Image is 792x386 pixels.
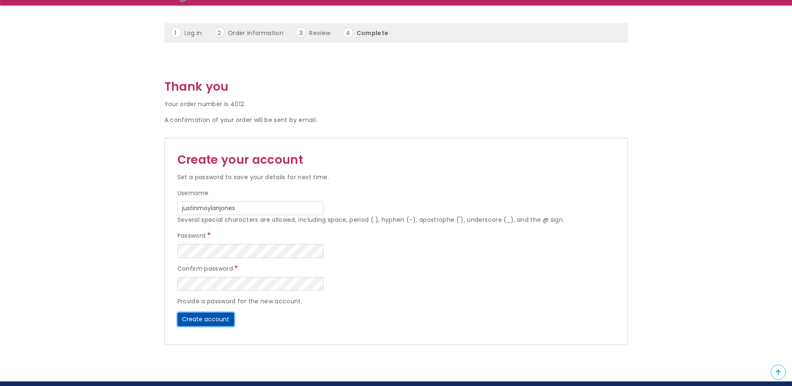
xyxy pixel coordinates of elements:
p: Set a password to save your details for next time. [177,173,615,183]
p: Your order number is 4012. [164,99,628,109]
li: Complete [343,27,399,38]
div: Several special characters are allowed, including space, period (.), hyphen (-), apostrophe ('), ... [177,215,615,225]
li: Review [296,27,341,38]
label: Password [177,231,212,241]
h2: Create your account [177,151,615,170]
li: Log in [171,27,213,38]
p: A confirmation of your order will be sent by email. [164,115,628,125]
li: Order information [214,27,294,38]
div: Provide a password for the new account. [177,297,615,307]
button: Create account [177,312,234,327]
label: Username [177,188,209,198]
h2: Thank you [164,78,628,96]
label: Confirm password [177,264,240,274]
